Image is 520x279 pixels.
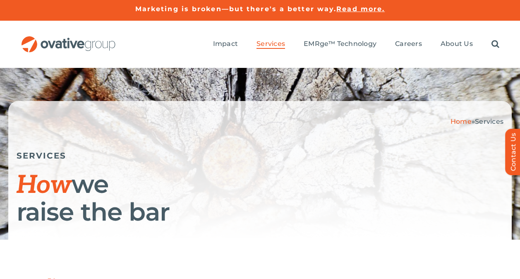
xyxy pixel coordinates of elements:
[304,40,376,49] a: EMRge™ Technology
[475,118,503,125] span: Services
[17,151,503,161] h5: SERVICES
[395,40,422,49] a: Careers
[451,118,472,125] a: Home
[213,31,499,58] nav: Menu
[213,40,238,49] a: Impact
[304,40,376,48] span: EMRge™ Technology
[213,40,238,48] span: Impact
[491,40,499,49] a: Search
[256,40,285,48] span: Services
[17,171,503,225] h1: we raise the bar
[441,40,473,48] span: About Us
[441,40,473,49] a: About Us
[17,171,72,200] span: How
[21,35,116,43] a: OG_Full_horizontal_RGB
[336,5,385,13] a: Read more.
[451,118,503,125] span: »
[395,40,422,48] span: Careers
[135,5,337,13] a: Marketing is broken—but there's a better way.
[256,40,285,49] a: Services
